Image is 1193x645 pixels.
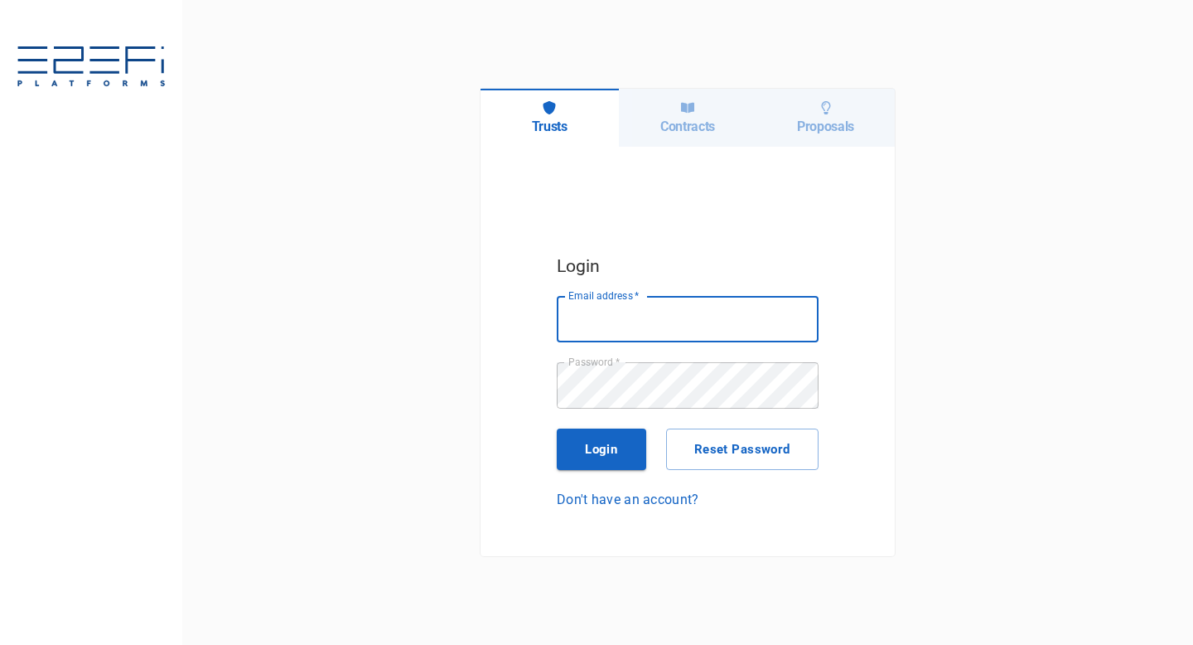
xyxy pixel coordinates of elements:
[532,119,568,134] h6: Trusts
[568,289,640,303] label: Email address
[17,46,166,90] img: E2EFiPLATFORMS-7f06cbf9.svg
[797,119,854,134] h6: Proposals
[660,119,715,134] h6: Contracts
[557,252,819,280] h5: Login
[666,429,819,470] button: Reset Password
[568,355,620,369] label: Password
[557,429,646,470] button: Login
[557,490,819,509] a: Don't have an account?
